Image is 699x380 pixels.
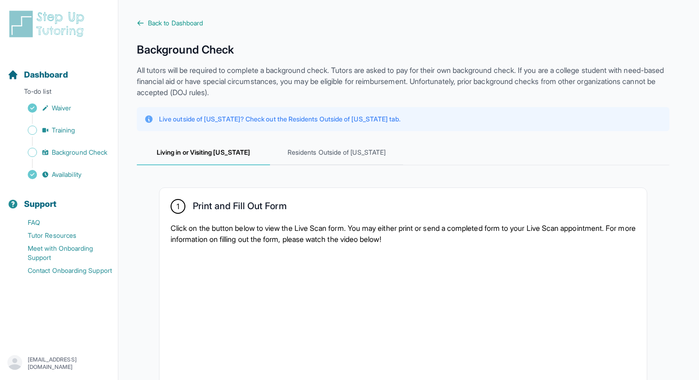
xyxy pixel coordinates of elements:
[7,102,118,115] a: Waiver
[4,183,114,214] button: Support
[7,242,118,264] a: Meet with Onboarding Support
[7,124,118,137] a: Training
[159,115,400,124] p: Live outside of [US_STATE]? Check out the Residents Outside of [US_STATE] tab.
[137,140,270,165] span: Living in or Visiting [US_STATE]
[7,9,90,39] img: logo
[137,42,669,57] h1: Background Check
[7,264,118,277] a: Contact Onboarding Support
[52,170,81,179] span: Availability
[7,168,118,181] a: Availability
[7,355,110,372] button: [EMAIL_ADDRESS][DOMAIN_NAME]
[24,68,68,81] span: Dashboard
[171,223,636,245] p: Click on the button below to view the Live Scan form. You may either print or send a completed fo...
[148,18,203,28] span: Back to Dashboard
[7,68,68,81] a: Dashboard
[137,65,669,98] p: All tutors will be required to complete a background check. Tutors are asked to pay for their own...
[7,146,118,159] a: Background Check
[137,140,669,165] nav: Tabs
[24,198,57,211] span: Support
[4,87,114,100] p: To-do list
[137,18,669,28] a: Back to Dashboard
[7,216,118,229] a: FAQ
[270,140,403,165] span: Residents Outside of [US_STATE]
[52,103,71,113] span: Waiver
[28,356,110,371] p: [EMAIL_ADDRESS][DOMAIN_NAME]
[52,148,107,157] span: Background Check
[177,201,179,212] span: 1
[52,126,75,135] span: Training
[193,200,287,215] h2: Print and Fill Out Form
[7,229,118,242] a: Tutor Resources
[4,54,114,85] button: Dashboard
